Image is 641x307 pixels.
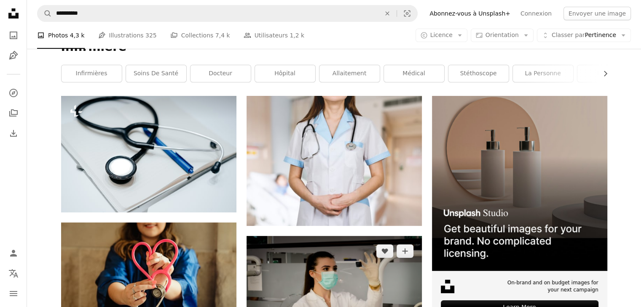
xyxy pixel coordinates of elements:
a: hôpital [255,65,315,82]
a: Connexion / S’inscrire [5,245,22,262]
img: un livre avec un stéthoscope par-dessus [61,96,236,212]
form: Rechercher des visuels sur tout le site [37,5,418,22]
a: Accueil — Unsplash [5,5,22,24]
span: 1,2 k [290,31,304,40]
a: médical [384,65,444,82]
a: docteur [190,65,251,82]
button: Envoyer une image [563,7,631,20]
button: Licence [416,29,467,42]
a: Photos [5,27,22,44]
span: 325 [145,31,157,40]
button: Menu [5,285,22,302]
span: On-brand and on budget images for your next campaign [502,279,598,294]
span: Pertinence [552,31,616,40]
img: file-1631678316303-ed18b8b5cb9cimage [441,280,454,293]
button: Effacer [378,5,397,21]
a: Explorer [5,85,22,101]
a: un livre avec un stéthoscope par-dessus [61,150,236,158]
a: Collections 7,4 k [170,22,230,49]
button: Recherche de visuels [397,5,417,21]
a: Infirmières [62,65,122,82]
a: stéthoscope [448,65,509,82]
button: Classer parPertinence [537,29,631,42]
a: Connexion [515,7,557,20]
img: Femme en chemise blanche boutonnée et stéthoscope bleu [247,96,422,226]
a: Historique de téléchargement [5,125,22,142]
a: Femme en chemise blanche boutonnée et stéthoscope bleu [247,157,422,164]
a: Illustrations 325 [98,22,157,49]
a: soins de santé [126,65,186,82]
span: Classer par [552,32,585,38]
a: Fille en veste bleue tenant une bague rouge et argent [61,277,236,284]
img: file-1715714113747-b8b0561c490eimage [432,96,607,271]
a: Collections [5,105,22,122]
button: Rechercher sur Unsplash [38,5,52,21]
a: Illustrations [5,47,22,64]
a: Abonnez-vous à Unsplash+ [424,7,515,20]
a: Utilisateurs 1,2 k [244,22,305,49]
a: femme à l’intérieur du laboratoire [247,291,422,299]
span: Licence [430,32,453,38]
a: patient [577,65,638,82]
a: allaitement [319,65,380,82]
button: Langue [5,265,22,282]
span: 7,4 k [215,31,230,40]
button: Orientation [471,29,534,42]
button: J’aime [376,244,393,258]
button: faire défiler la liste vers la droite [598,65,607,82]
span: Orientation [485,32,519,38]
a: la personne [513,65,573,82]
button: Ajouter à la collection [397,244,413,258]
